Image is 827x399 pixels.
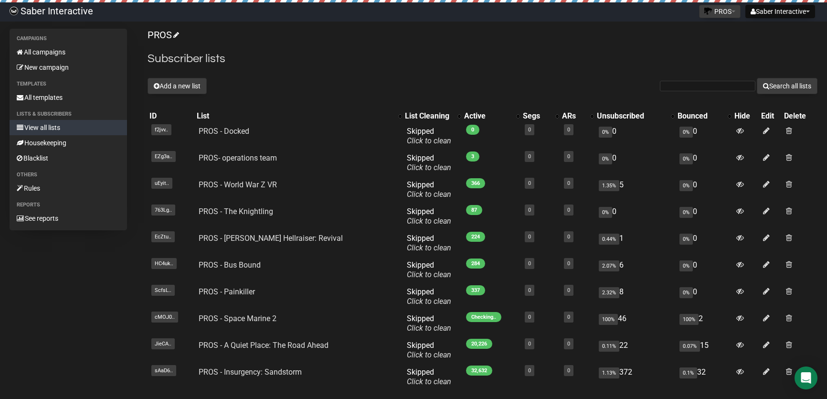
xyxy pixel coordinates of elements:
a: Click to clean [407,297,451,306]
div: ARs [562,111,585,121]
span: Skipped [407,180,451,199]
a: PROS - World War Z VR [199,180,277,189]
span: Skipped [407,341,451,359]
span: 0% [679,153,693,164]
li: Lists & subscribers [10,108,127,120]
span: 100% [679,314,699,325]
a: Rules [10,181,127,196]
a: PROS - [PERSON_NAME] Hellraiser: Revival [199,234,343,243]
a: 0 [528,153,531,160]
a: 0 [528,180,531,186]
div: Delete [784,111,816,121]
span: 0% [679,287,693,298]
span: 1.13% [599,367,619,378]
div: Active [464,111,511,121]
td: 0 [676,203,732,230]
div: Hide [734,111,757,121]
a: PROS- operations team [199,153,277,162]
span: 0.1% [679,367,697,378]
span: 1.35% [599,180,619,191]
span: EcZtu.. [151,231,175,242]
a: PROS - Docked [199,127,249,136]
th: ID: No sort applied, sorting is disabled [148,109,195,123]
td: 0 [676,176,732,203]
a: 0 [528,260,531,267]
span: 0% [679,260,693,271]
a: Click to clean [407,350,451,359]
button: Add a new list [148,78,207,94]
th: Active: No sort applied, activate to apply an ascending sort [462,109,521,123]
td: 22 [595,337,676,364]
a: 0 [528,207,531,213]
td: 0 [676,123,732,150]
th: Unsubscribed: No sort applied, activate to apply an ascending sort [595,109,676,123]
td: 6 [595,257,676,283]
span: Checking.. [466,312,501,322]
a: Click to clean [407,216,451,226]
a: 0 [567,314,570,320]
div: Bounced [678,111,723,121]
div: List Cleaning [405,111,453,121]
span: 0.44% [599,234,619,245]
a: 0 [528,234,531,240]
span: JieCA.. [151,338,175,349]
a: 0 [567,180,570,186]
div: ID [149,111,193,121]
td: 0 [595,150,676,176]
td: 8 [595,283,676,310]
a: PROS - A Quiet Place: The Road Ahead [199,341,329,350]
a: New campaign [10,60,127,75]
a: Click to clean [407,163,451,172]
a: Click to clean [407,324,451,333]
span: 337 [466,285,485,295]
a: All templates [10,90,127,105]
button: Search all lists [757,78,817,94]
th: List Cleaning: No sort applied, activate to apply an ascending sort [403,109,462,123]
span: 366 [466,178,485,188]
a: See reports [10,211,127,226]
li: Campaigns [10,33,127,44]
a: Click to clean [407,243,451,252]
div: Edit [761,111,780,121]
span: f2jvv.. [151,124,171,135]
span: 2.07% [599,260,619,271]
td: 15 [676,337,732,364]
a: 0 [528,367,531,374]
td: 0 [676,283,732,310]
div: List [197,111,393,121]
th: Edit: No sort applied, sorting is disabled [759,109,782,123]
th: ARs: No sort applied, activate to apply an ascending sort [560,109,595,123]
span: 3 [466,151,479,162]
a: Click to clean [407,136,451,145]
span: 0% [599,127,612,138]
span: 0% [599,207,612,218]
a: PROS - Space Marine 2 [199,314,276,323]
a: 0 [567,207,570,213]
span: Skipped [407,367,451,386]
a: Click to clean [407,377,451,386]
h2: Subscriber lists [148,50,817,67]
span: 0% [679,234,693,245]
span: 224 [466,232,485,242]
div: Segs [523,111,551,121]
span: uEyit.. [151,178,172,189]
a: 0 [528,287,531,293]
th: Delete: No sort applied, sorting is disabled [782,109,817,123]
a: 0 [567,234,570,240]
span: Skipped [407,260,451,279]
td: 372 [595,364,676,390]
td: 0 [676,257,732,283]
div: Unsubscribed [597,111,666,121]
a: Blacklist [10,151,127,166]
span: 0% [679,180,693,191]
th: Bounced: No sort applied, activate to apply an ascending sort [676,109,732,123]
span: Skipped [407,207,451,226]
td: 2 [676,310,732,337]
a: 0 [528,314,531,320]
span: Skipped [407,127,451,145]
button: Saber Interactive [745,5,815,18]
a: 0 [567,153,570,160]
a: 0 [567,367,570,374]
span: 0% [679,127,693,138]
span: 100% [599,314,618,325]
